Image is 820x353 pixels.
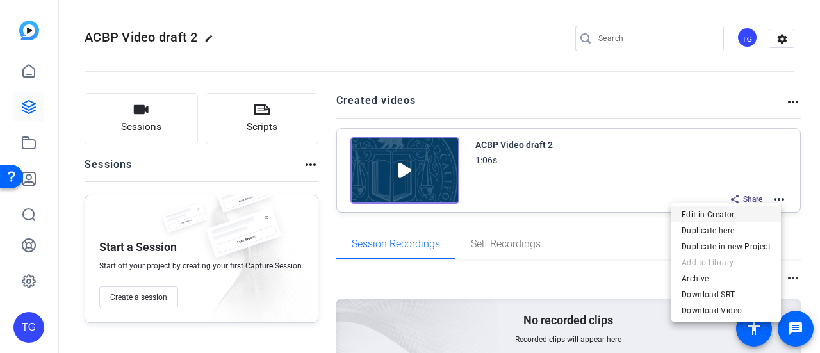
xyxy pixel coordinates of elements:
[682,238,771,254] span: Duplicate in new Project
[682,286,771,302] span: Download SRT
[682,302,771,318] span: Download Video
[682,222,771,238] span: Duplicate here
[682,270,771,286] span: Archive
[682,206,771,222] span: Edit in Creator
